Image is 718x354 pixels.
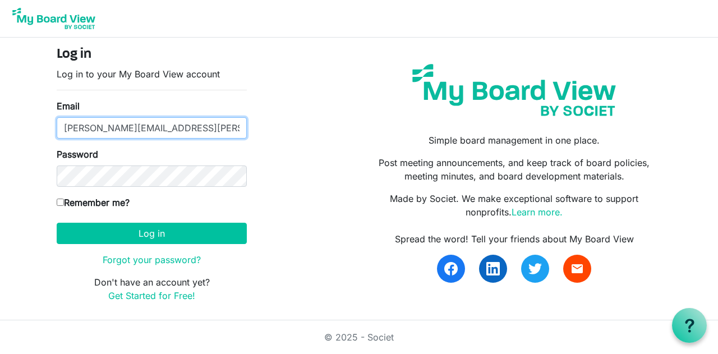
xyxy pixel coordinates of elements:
p: Simple board management in one place. [367,134,661,147]
span: email [570,262,584,275]
label: Password [57,148,98,161]
h4: Log in [57,47,247,63]
img: twitter.svg [528,262,542,275]
label: Email [57,99,80,113]
img: facebook.svg [444,262,458,275]
a: Learn more. [512,206,563,218]
label: Remember me? [57,196,130,209]
p: Log in to your My Board View account [57,67,247,81]
a: Get Started for Free! [108,290,195,301]
p: Post meeting announcements, and keep track of board policies, meeting minutes, and board developm... [367,156,661,183]
a: email [563,255,591,283]
button: Log in [57,223,247,244]
img: My Board View Logo [9,4,99,33]
a: © 2025 - Societ [324,332,394,343]
div: Spread the word! Tell your friends about My Board View [367,232,661,246]
p: Made by Societ. We make exceptional software to support nonprofits. [367,192,661,219]
img: my-board-view-societ.svg [404,56,624,125]
p: Don't have an account yet? [57,275,247,302]
a: Forgot your password? [103,254,201,265]
img: linkedin.svg [486,262,500,275]
input: Remember me? [57,199,64,206]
